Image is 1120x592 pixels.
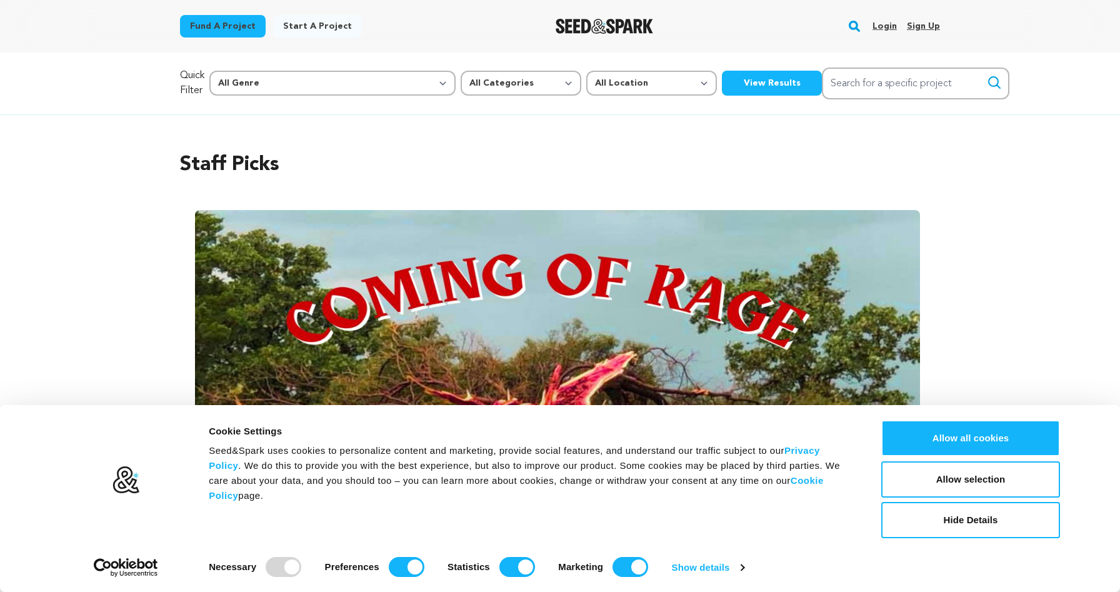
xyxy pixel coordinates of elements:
[325,561,379,572] strong: Preferences
[722,71,822,96] button: View Results
[208,552,209,553] legend: Consent Selection
[881,461,1060,498] button: Allow selection
[180,15,266,38] a: Fund a project
[447,561,490,572] strong: Statistics
[209,443,853,503] div: Seed&Spark uses cookies to personalize content and marketing, provide social features, and unders...
[822,68,1009,99] input: Search for a specific project
[556,19,654,34] a: Seed&Spark Homepage
[872,16,897,36] a: Login
[112,466,140,494] img: logo
[71,558,181,577] a: Usercentrics Cookiebot - opens in a new window
[195,210,920,548] img: Coming of Rage image
[180,68,204,98] p: Quick Filter
[558,561,603,572] strong: Marketing
[907,16,940,36] a: Sign up
[556,19,654,34] img: Seed&Spark Logo Dark Mode
[672,558,744,577] a: Show details
[180,150,940,180] h2: Staff Picks
[881,420,1060,456] button: Allow all cookies
[881,502,1060,538] button: Hide Details
[209,561,256,572] strong: Necessary
[273,15,362,38] a: Start a project
[209,424,853,439] div: Cookie Settings
[209,445,820,471] a: Privacy Policy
